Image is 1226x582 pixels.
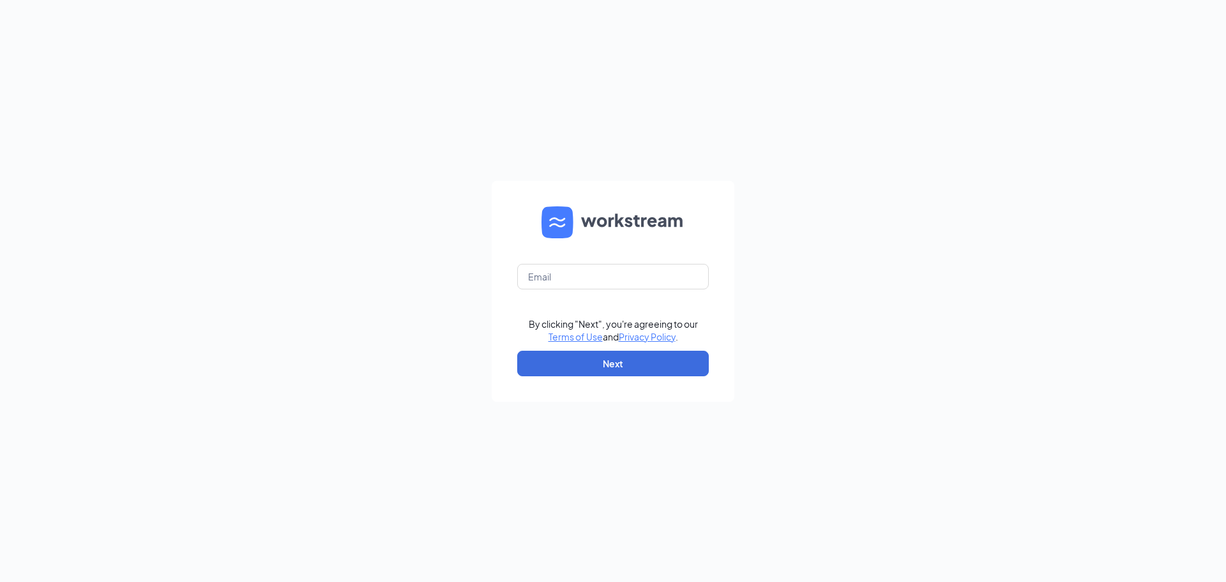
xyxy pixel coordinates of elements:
input: Email [517,264,709,289]
div: By clicking "Next", you're agreeing to our and . [529,318,698,343]
a: Privacy Policy [619,331,676,342]
button: Next [517,351,709,376]
img: WS logo and Workstream text [541,206,685,238]
a: Terms of Use [549,331,603,342]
